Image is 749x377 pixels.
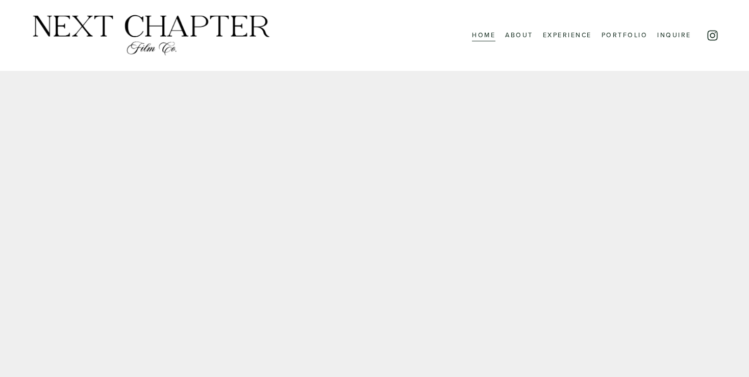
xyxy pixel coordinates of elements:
a: Experience [543,29,592,42]
a: About [505,29,533,42]
a: Home [472,29,495,42]
img: Next Chapter Film Co. [30,13,272,57]
a: Portfolio [602,29,647,42]
a: Instagram [706,29,719,42]
a: Inquire [657,29,691,42]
